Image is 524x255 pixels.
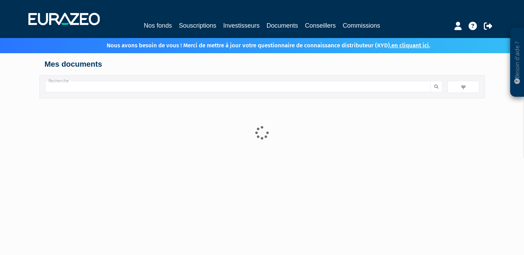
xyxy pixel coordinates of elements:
h4: Mes documents [45,60,480,68]
p: Nous avons besoin de vous ! Merci de mettre à jour votre questionnaire de connaissance distribute... [87,40,430,50]
a: Investisseurs [223,21,259,30]
img: filter.svg [460,84,467,91]
img: 1732889491-logotype_eurazeo_blanc_rvb.png [28,13,100,25]
a: Commissions [343,21,380,30]
input: Recherche [45,81,431,92]
a: Documents [267,21,298,31]
a: Souscriptions [179,21,216,30]
p: Besoin d'aide ? [513,31,521,94]
a: Nos fonds [144,21,172,30]
a: en cliquant ici. [391,42,430,49]
a: Conseillers [305,21,336,30]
